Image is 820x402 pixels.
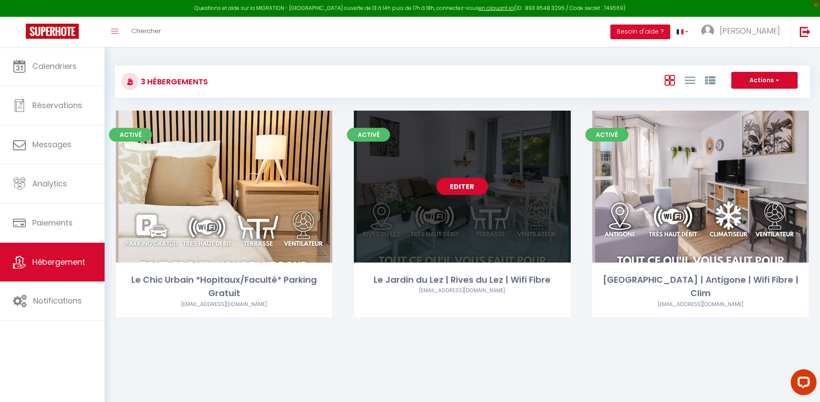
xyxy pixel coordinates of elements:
a: Vue par Groupe [705,73,715,87]
button: Actions [731,72,798,89]
span: Notifications [33,295,82,306]
span: Analytics [32,178,67,189]
img: Super Booking [26,24,79,39]
a: Editer [198,178,250,195]
span: Calendriers [32,61,77,71]
button: Besoin d'aide ? [610,25,670,39]
a: Chercher [125,17,167,47]
a: Vue en Liste [685,73,695,87]
iframe: LiveChat chat widget [784,366,820,402]
img: logout [800,26,811,37]
span: Activé [347,128,390,142]
div: Airbnb [592,300,809,309]
div: Airbnb [116,300,332,309]
h3: 3 Hébergements [139,72,208,91]
a: Editer [675,178,726,195]
div: Le Chic Urbain *Hopitaux/Faculté* Parking Gratuit [116,273,332,300]
span: Réservations [32,100,82,111]
a: en cliquant ici [479,4,514,12]
a: Editer [436,178,488,195]
span: Activé [109,128,152,142]
div: Le Jardin du Lez | Rives du Lez | Wifi Fibre [354,273,570,287]
span: Hébergement [32,257,85,267]
span: Activé [585,128,628,142]
a: ... [PERSON_NAME] [695,17,791,47]
span: Messages [32,139,71,150]
span: Chercher [131,26,161,35]
a: Vue en Box [665,73,675,87]
img: ... [701,25,714,37]
div: [GEOGRAPHIC_DATA] | Antigone | Wifi Fibre | Clim [592,273,809,300]
div: Airbnb [354,287,570,295]
span: Paiements [32,217,73,228]
span: [PERSON_NAME] [720,25,780,36]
